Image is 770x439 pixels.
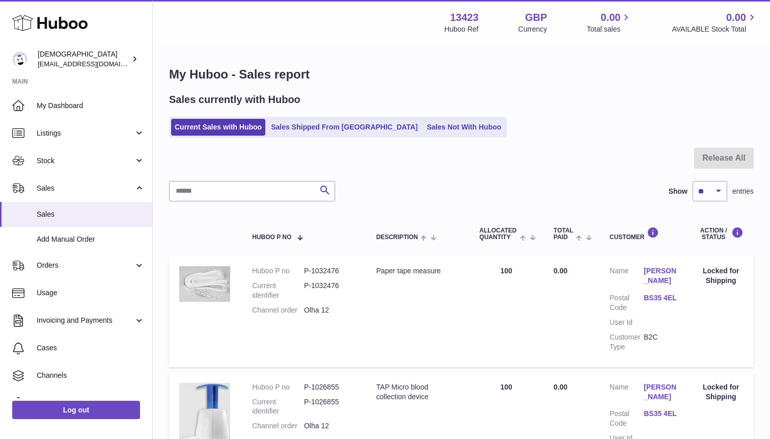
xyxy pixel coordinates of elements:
[644,332,678,352] dd: B2C
[37,343,145,353] span: Cases
[672,11,758,34] a: 0.00 AVAILABLE Stock Total
[37,210,145,219] span: Sales
[37,261,134,270] span: Orders
[37,235,145,244] span: Add Manual Order
[601,11,621,24] span: 0.00
[252,305,304,315] dt: Channel order
[376,234,418,241] span: Description
[171,119,265,136] a: Current Sales with Huboo
[726,11,746,24] span: 0.00
[37,101,145,111] span: My Dashboard
[644,266,678,286] a: [PERSON_NAME]
[169,66,754,83] h1: My Huboo - Sales report
[252,234,291,241] span: Huboo P no
[37,184,134,193] span: Sales
[554,383,567,391] span: 0.00
[252,382,304,392] dt: Huboo P no
[179,266,230,302] img: 1739881904.png
[672,24,758,34] span: AVAILABLE Stock Total
[12,401,140,419] a: Log out
[304,281,356,300] dd: P-1032476
[587,24,632,34] span: Total sales
[469,256,543,367] td: 100
[304,382,356,392] dd: P-1026855
[38,49,129,69] div: [DEMOGRAPHIC_DATA]
[169,93,300,107] h2: Sales currently with Huboo
[304,421,356,431] dd: Olha 12
[267,119,421,136] a: Sales Shipped From [GEOGRAPHIC_DATA]
[610,382,644,404] dt: Name
[610,332,644,352] dt: Customer Type
[518,24,547,34] div: Currency
[38,60,150,68] span: [EMAIL_ADDRESS][DOMAIN_NAME]
[37,128,134,138] span: Listings
[698,227,744,241] div: Action / Status
[669,187,687,196] label: Show
[445,24,479,34] div: Huboo Ref
[644,382,678,402] a: [PERSON_NAME]
[376,266,459,276] div: Paper tape measure
[37,288,145,298] span: Usage
[587,11,632,34] a: 0.00 Total sales
[610,409,644,428] dt: Postal Code
[610,318,644,327] dt: User Id
[610,227,678,241] div: Customer
[644,409,678,419] a: BS35 4EL
[450,11,479,24] strong: 13423
[423,119,505,136] a: Sales Not With Huboo
[554,227,573,241] span: Total paid
[525,11,547,24] strong: GBP
[252,397,304,417] dt: Current identifier
[732,187,754,196] span: entries
[644,293,678,303] a: BS35 4EL
[37,371,145,380] span: Channels
[698,266,744,286] div: Locked for Shipping
[12,51,28,67] img: olgazyuz@outlook.com
[37,156,134,166] span: Stock
[698,382,744,402] div: Locked for Shipping
[304,266,356,276] dd: P-1032476
[554,267,567,275] span: 0.00
[252,266,304,276] dt: Huboo P no
[252,281,304,300] dt: Current identifier
[252,421,304,431] dt: Channel order
[304,305,356,315] dd: Olha 12
[376,382,459,402] div: TAP Micro blood collection device
[304,397,356,417] dd: P-1026855
[610,266,644,288] dt: Name
[479,227,517,241] span: ALLOCATED Quantity
[610,293,644,313] dt: Postal Code
[37,316,134,325] span: Invoicing and Payments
